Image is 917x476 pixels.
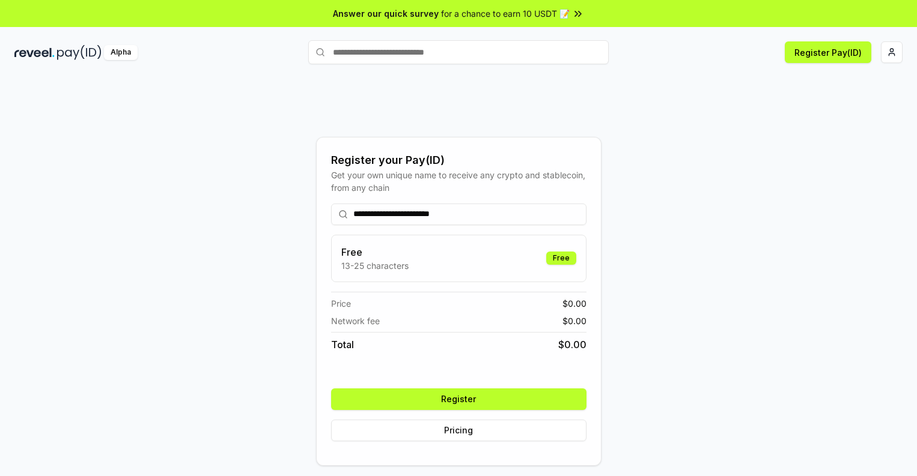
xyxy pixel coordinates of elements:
[785,41,871,63] button: Register Pay(ID)
[558,337,586,352] span: $ 0.00
[341,245,409,259] h3: Free
[331,315,380,327] span: Network fee
[331,297,351,310] span: Price
[341,259,409,272] p: 13-25 characters
[331,337,354,352] span: Total
[441,7,570,20] span: for a chance to earn 10 USDT 📝
[104,45,138,60] div: Alpha
[562,315,586,327] span: $ 0.00
[331,420,586,441] button: Pricing
[546,252,576,265] div: Free
[331,152,586,169] div: Register your Pay(ID)
[14,45,55,60] img: reveel_dark
[333,7,439,20] span: Answer our quick survey
[331,388,586,410] button: Register
[562,297,586,310] span: $ 0.00
[331,169,586,194] div: Get your own unique name to receive any crypto and stablecoin, from any chain
[57,45,102,60] img: pay_id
